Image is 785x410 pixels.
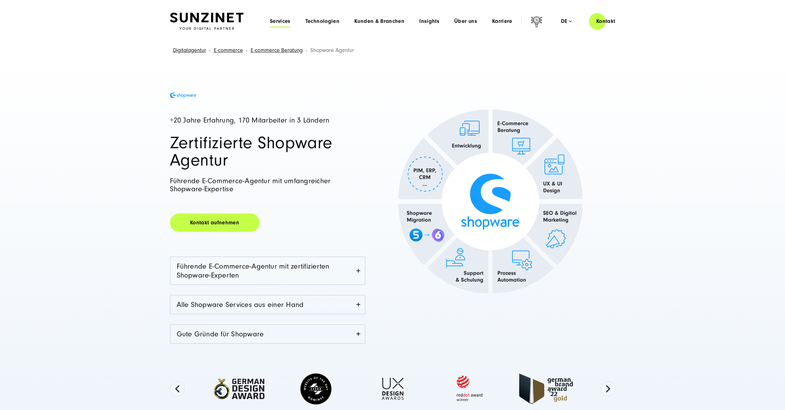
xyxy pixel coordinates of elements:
[173,47,206,54] a: Digitalagentur
[170,325,365,343] a: Gute Gründe für Shopware
[170,257,365,284] a: Führende E-Commerce-Agentur mit zertifizierten Shopware-Experten
[170,13,244,30] img: SUNZINET Full Service Digital Agentur
[515,371,577,406] img: german-brand-award-gold-badge - Shopware Agentur SUNZINET
[439,370,500,408] img: Red Dot Award winner - Shopware Agentur SUNZINET
[419,18,439,24] a: Insights
[270,18,291,24] a: Services
[285,370,347,408] img: Webentwickler-Agentur - CSSDA Website Nominee
[170,117,365,124] h4: +20 Jahre Erfahrung, 170 Mitarbeiter in 3 Ländern
[170,177,365,193] h2: Führende E-Commerce-Agentur mit umfangreicher Shopware-Expertise
[170,214,260,232] a: Kontakt aufnehmen
[492,18,512,24] a: Karriere
[209,376,270,402] img: German-Design-Award
[170,93,196,98] img: Shopware Agentur Logo blau
[170,382,185,396] button: Previous
[170,134,365,169] h1: Zertifizierte Shopware Agentur
[305,18,339,24] a: Technologien
[170,296,365,314] a: Alle Shopware Services aus einer Hand
[589,12,623,30] a: Kontakt
[374,85,606,317] img: Full Service Shopware Partner Agentur SUNZINET - Shopware SEO, Shopware entwicklung, Shopware ber...
[454,18,477,24] a: Über uns
[251,47,303,54] a: E-commerce Beratung
[310,47,354,54] span: Shopware Agentur
[354,18,404,24] a: Kunden & Branchen
[561,18,572,24] div: de
[214,47,243,54] a: E-commerce
[601,382,615,396] button: Next
[362,370,423,408] img: UX-Design-Awards - Shopware Agentur SUNZINET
